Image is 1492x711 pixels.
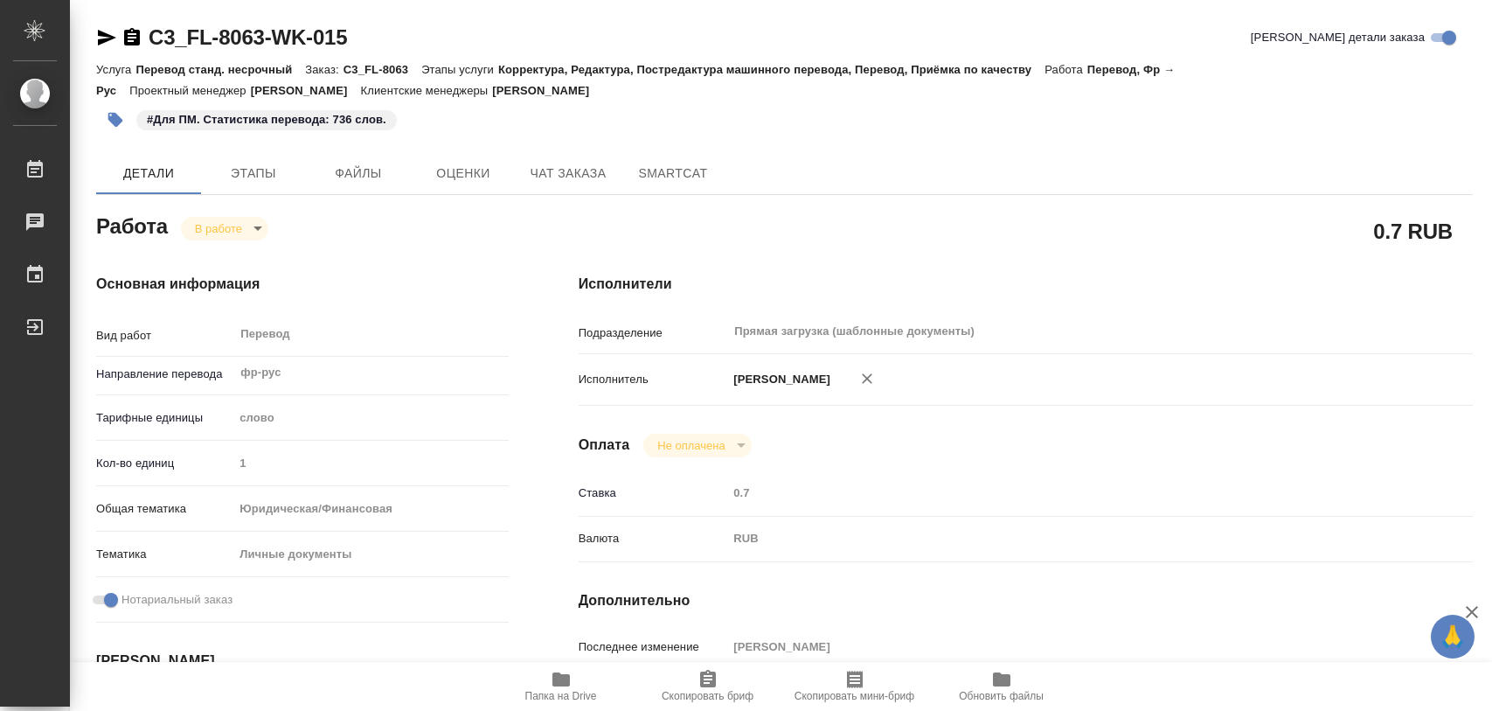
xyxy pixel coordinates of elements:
p: Общая тематика [96,500,233,518]
p: Услуга [96,63,135,76]
p: [PERSON_NAME] [727,371,830,388]
span: Папка на Drive [525,690,597,702]
p: Подразделение [579,324,728,342]
p: #Для ПМ. Статистика перевода: 736 слов. [147,111,386,129]
span: 🙏 [1438,618,1468,655]
span: Детали [107,163,191,185]
span: Чат заказа [526,163,610,185]
div: В работе [181,217,268,240]
p: Направление перевода [96,366,233,383]
p: Этапы услуги [421,63,498,76]
button: В работе [190,221,247,236]
button: Папка на Drive [488,662,635,711]
h4: Дополнительно [579,590,1473,611]
p: Тарифные единицы [96,409,233,427]
button: Скопировать ссылку [121,27,142,48]
span: [PERSON_NAME] детали заказа [1251,29,1425,46]
p: Исполнитель [579,371,728,388]
p: [PERSON_NAME] [492,84,602,97]
h4: Исполнители [579,274,1473,295]
p: Перевод станд. несрочный [135,63,305,76]
h2: Работа [96,209,168,240]
input: Пустое поле [727,634,1398,659]
p: Корректура, Редактура, Постредактура машинного перевода, Перевод, Приёмка по качеству [498,63,1044,76]
button: Удалить исполнителя [848,359,886,398]
p: Последнее изменение [579,638,728,656]
div: слово [233,403,508,433]
span: Оценки [421,163,505,185]
button: Добавить тэг [96,101,135,139]
div: Юридическая/Финансовая [233,494,508,524]
span: Скопировать мини-бриф [795,690,914,702]
button: Скопировать ссылку для ЯМессенджера [96,27,117,48]
h2: 0.7 RUB [1373,216,1453,246]
button: Не оплачена [652,438,730,453]
a: C3_FL-8063-WK-015 [149,25,347,49]
h4: [PERSON_NAME] [96,651,509,672]
div: В работе [643,434,751,457]
button: Скопировать бриф [635,662,781,711]
h4: Основная информация [96,274,509,295]
p: Кол-во единиц [96,455,233,472]
input: Пустое поле [727,480,1398,505]
p: Валюта [579,530,728,547]
p: Вид работ [96,327,233,345]
span: Обновить файлы [959,690,1044,702]
span: Этапы [212,163,295,185]
button: Скопировать мини-бриф [781,662,928,711]
span: Скопировать бриф [662,690,753,702]
button: Обновить файлы [928,662,1075,711]
span: SmartCat [631,163,715,185]
span: Нотариальный заказ [121,591,232,609]
p: Клиентские менеджеры [361,84,493,97]
div: Личные документы [233,540,508,569]
p: Работа [1044,63,1087,76]
p: Проектный менеджер [129,84,250,97]
input: Пустое поле [233,450,508,476]
span: Файлы [316,163,400,185]
button: 🙏 [1431,615,1475,659]
div: RUB [727,524,1398,554]
p: Ставка [579,484,728,502]
p: Тематика [96,546,233,563]
p: [PERSON_NAME] [251,84,361,97]
h4: Оплата [579,435,630,456]
p: C3_FL-8063 [344,63,421,76]
p: Заказ: [305,63,343,76]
